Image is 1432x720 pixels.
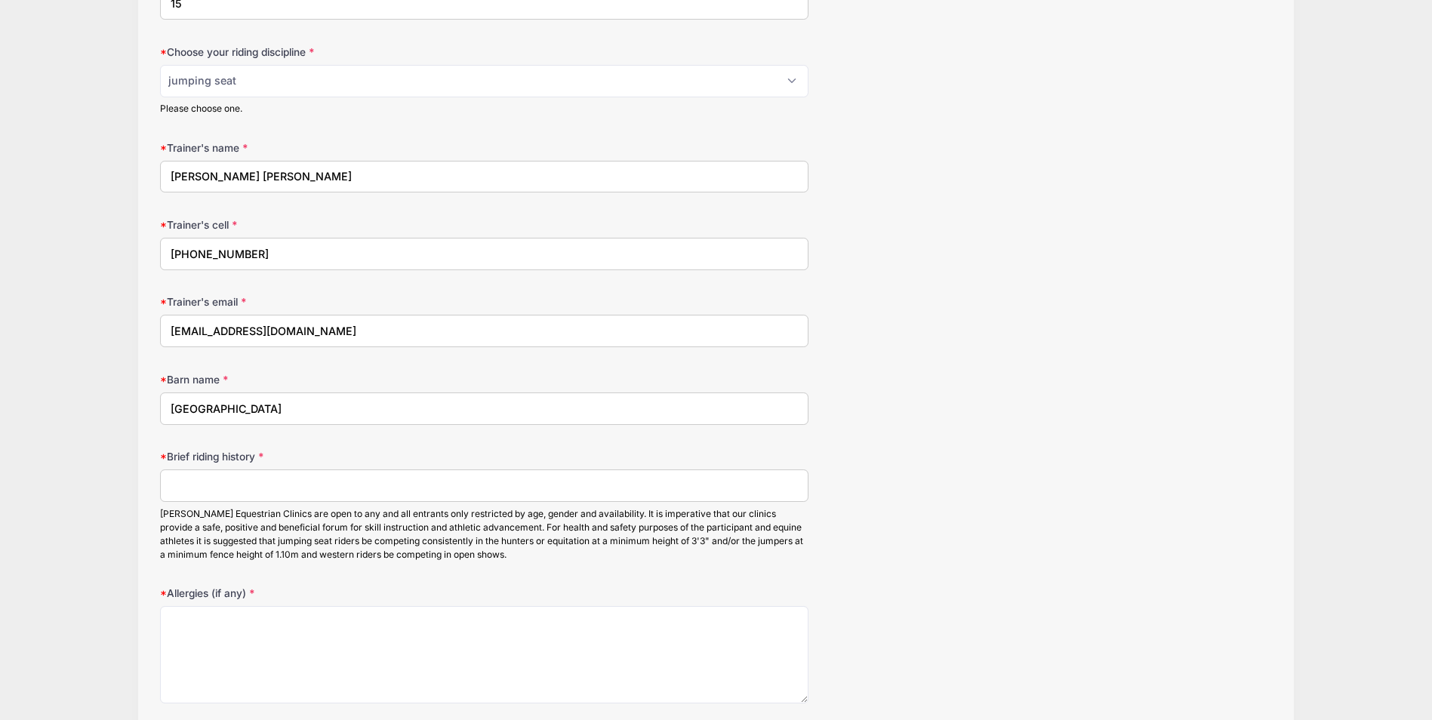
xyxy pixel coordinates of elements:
[160,217,531,232] label: Trainer's cell
[160,449,531,464] label: Brief riding history
[160,294,531,309] label: Trainer's email
[160,102,808,115] div: Please choose one.
[160,586,531,601] label: Allergies (if any)
[160,140,531,155] label: Trainer's name
[160,507,808,562] div: [PERSON_NAME] Equestrian Clinics are open to any and all entrants only restricted by age, gender ...
[160,372,531,387] label: Barn name
[160,45,531,60] label: Choose your riding discipline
